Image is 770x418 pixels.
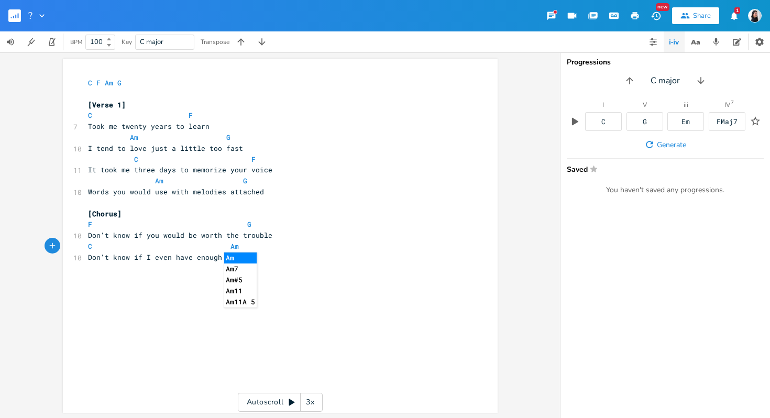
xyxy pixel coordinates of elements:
[657,140,686,150] span: Generate
[88,111,92,120] span: C
[117,78,122,87] span: G
[601,118,606,125] div: C
[640,135,690,154] button: Generate
[238,393,323,412] div: Autoscroll
[247,219,251,229] span: G
[189,111,193,120] span: F
[681,118,690,125] div: Em
[201,39,229,45] div: Transpose
[643,118,647,125] div: G
[224,296,257,307] li: Am11A 5
[651,75,680,87] span: C major
[88,165,272,174] span: It took me three days to memorize your voice
[130,133,138,142] span: Am
[88,144,243,153] span: I tend to love just a little too fast
[224,274,257,285] li: Am#5
[656,3,669,11] div: New
[731,100,734,105] sup: 7
[693,11,711,20] div: Share
[226,133,230,142] span: G
[88,122,210,131] span: Took me twenty years to learn
[230,241,239,251] span: Am
[734,7,740,14] div: 1
[134,155,138,164] span: C
[105,78,113,87] span: Am
[672,7,719,24] button: Share
[140,37,163,47] span: C major
[96,78,101,87] span: F
[88,100,126,109] span: [Verse 1]
[70,39,82,45] div: BPM
[251,155,256,164] span: F
[567,59,764,66] div: Progressions
[88,187,264,196] span: Words you would use with melodies attached
[645,6,666,25] button: New
[88,78,92,87] span: C
[155,176,163,185] span: Am
[88,230,272,240] span: Don't know if you would be worth the trouble
[684,102,688,108] div: iii
[122,39,132,45] div: Key
[717,118,738,125] div: FMaj7
[224,263,257,274] li: Am7
[567,165,757,173] span: Saved
[88,209,122,218] span: [Chorus]
[88,252,247,262] span: Don't know if I even have enough faith
[602,102,604,108] div: I
[567,185,764,195] div: You haven't saved any progressions.
[88,219,92,229] span: F
[748,9,762,23] img: Abby Yip
[28,11,32,20] span: ?
[724,102,730,108] div: IV
[643,102,647,108] div: V
[88,241,92,251] span: C
[224,285,257,296] li: Am11
[224,252,257,263] li: Am
[301,393,320,412] div: 3x
[243,176,247,185] span: G
[723,6,744,25] button: 1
